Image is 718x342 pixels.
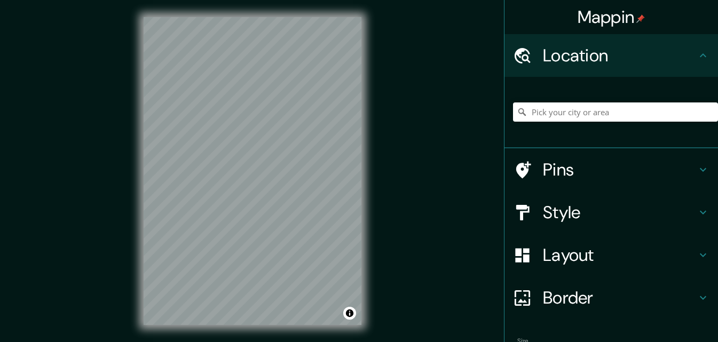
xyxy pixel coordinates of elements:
[504,234,718,276] div: Layout
[504,191,718,234] div: Style
[578,6,645,28] h4: Mappin
[504,34,718,77] div: Location
[504,148,718,191] div: Pins
[144,17,361,325] canvas: Map
[543,287,697,308] h4: Border
[343,307,356,320] button: Toggle attribution
[543,45,697,66] h4: Location
[504,276,718,319] div: Border
[543,202,697,223] h4: Style
[543,244,697,266] h4: Layout
[513,102,718,122] input: Pick your city or area
[636,14,645,23] img: pin-icon.png
[543,159,697,180] h4: Pins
